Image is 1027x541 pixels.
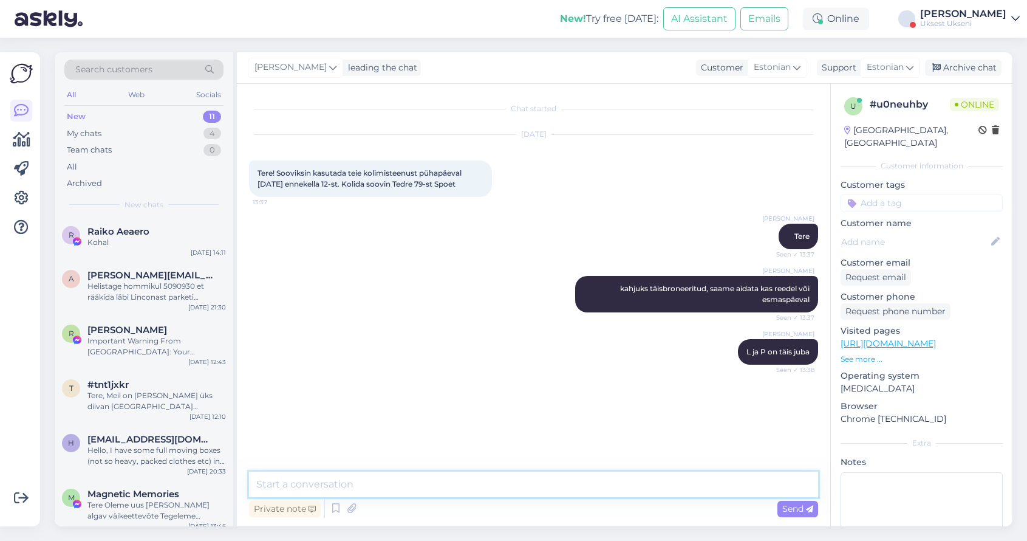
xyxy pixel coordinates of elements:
img: Askly Logo [10,62,33,85]
div: Try free [DATE]: [560,12,658,26]
p: Customer tags [841,179,1003,191]
span: M [68,493,75,502]
div: Chat started [249,103,818,114]
div: Tere Oleme uus [PERSON_NAME] algav väikeettevõte Tegeleme fotomagnetite valmistamisega, 5x5 cm, n... [87,500,226,522]
div: All [67,161,77,173]
div: [DATE] 13:46 [188,522,226,531]
p: Visited pages [841,325,1003,337]
div: [DATE] [249,129,818,140]
input: Add a tag [841,194,1003,212]
div: [GEOGRAPHIC_DATA], [GEOGRAPHIC_DATA] [844,124,978,150]
span: Estonian [754,61,791,74]
div: All [64,87,78,103]
p: Operating system [841,370,1003,382]
div: Helistage hommikul 5090930 et rääkida läbi Linconast parketi toomine Pallasti 44 5 [87,281,226,303]
div: leading the chat [343,61,417,74]
p: [MEDICAL_DATA] [841,382,1003,395]
div: Socials [194,87,223,103]
span: L ja P on täis juba [746,347,810,356]
span: [PERSON_NAME] [762,329,814,339]
span: Seen ✓ 13:37 [769,250,814,259]
div: Extra [841,438,1003,449]
span: R [69,329,74,338]
div: Private note [249,501,321,517]
div: Archive chat [925,60,1001,76]
div: Uksest Ukseni [920,19,1006,29]
div: New [67,111,86,123]
div: Request email [841,269,911,286]
a: [PERSON_NAME]Uksest Ukseni [920,9,1020,29]
div: [DATE] 21:30 [188,303,226,312]
span: Seen ✓ 13:38 [769,365,814,374]
div: Important Warning From [GEOGRAPHIC_DATA]: Your Facebook page is scheduled for permanent deletion ... [87,336,226,357]
p: Customer phone [841,291,1003,303]
p: Customer email [841,257,1003,269]
span: Tere! Sooviksin kasutada teie kolimisteenust pühapäeval [DATE] ennekella 12-st. Kolida soovin Ted... [258,168,463,188]
div: 11 [203,111,221,123]
span: 13:37 [253,198,298,207]
input: Add name [841,235,989,249]
span: u [850,102,856,111]
div: Hello, I have some full moving boxes (not so heavy, packed clothes etc) in a storage place at par... [87,445,226,467]
div: 0 [203,144,221,156]
div: [PERSON_NAME] [920,9,1006,19]
span: Send [782,503,813,514]
span: Tere [794,232,810,241]
span: [PERSON_NAME] [762,266,814,275]
span: handeyetkinn@gmail.com [87,434,214,445]
div: Support [817,61,856,74]
span: Search customers [75,63,152,76]
span: [PERSON_NAME] [254,61,327,74]
div: Archived [67,177,102,190]
span: Estonian [867,61,904,74]
div: Customer information [841,160,1003,171]
button: AI Assistant [663,7,735,30]
div: # u0neuhby [870,97,950,112]
div: [DATE] 12:10 [189,412,226,421]
div: Kohal [87,237,226,248]
div: Request phone number [841,303,950,320]
p: Chrome [TECHNICAL_ID] [841,413,1003,426]
span: Seen ✓ 13:37 [769,313,814,322]
div: Team chats [67,144,112,156]
div: My chats [67,128,101,140]
span: #tnt1jxkr [87,379,129,390]
p: See more ... [841,354,1003,365]
div: 4 [203,128,221,140]
div: [DATE] 20:33 [187,467,226,476]
span: Rafael Snow [87,325,167,336]
a: [URL][DOMAIN_NAME] [841,338,936,349]
p: Notes [841,456,1003,469]
div: Tere, Meil on [PERSON_NAME] üks diivan [GEOGRAPHIC_DATA] kesklinnast Mustamäele toimetada. Kas sa... [87,390,226,412]
b: New! [560,13,586,24]
div: Customer [696,61,743,74]
p: Customer name [841,217,1003,230]
span: [PERSON_NAME] [762,214,814,223]
div: [DATE] 12:43 [188,357,226,367]
span: Raiko Aeaero [87,226,149,237]
span: R [69,230,74,239]
span: Online [950,98,999,111]
span: New chats [125,199,163,210]
span: h [68,438,74,447]
span: a [69,274,74,283]
div: [DATE] 14:11 [191,248,226,257]
div: Web [126,87,147,103]
span: Magnetic Memories [87,489,179,500]
button: Emails [740,7,788,30]
span: t [69,384,73,393]
div: Online [803,8,869,30]
p: Browser [841,400,1003,413]
span: andreas.aho@gmail.com [87,270,214,281]
span: kahjuks täisbroneeritud, saame aidata kas reedel või esmaspäeval [620,284,811,304]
